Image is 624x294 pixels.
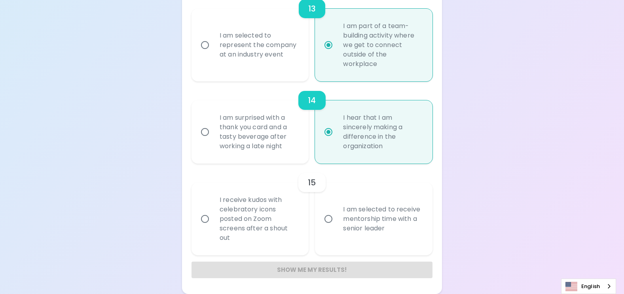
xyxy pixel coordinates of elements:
[308,2,316,15] h6: 13
[213,104,305,160] div: I am surprised with a thank you card and a tasty beverage after working a late night
[561,279,616,294] div: Language
[561,279,616,294] a: English
[213,21,305,69] div: I am selected to represent the company at an industry event
[337,195,428,243] div: I am selected to receive mentorship time with a senior leader
[192,164,432,255] div: choice-group-check
[192,81,432,164] div: choice-group-check
[308,176,316,189] h6: 15
[213,186,305,252] div: I receive kudos with celebratory icons posted on Zoom screens after a shout out
[308,94,316,107] h6: 14
[337,104,428,160] div: I hear that I am sincerely making a difference in the organization
[561,279,616,294] aside: Language selected: English
[337,12,428,78] div: I am part of a team-building activity where we get to connect outside of the workplace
